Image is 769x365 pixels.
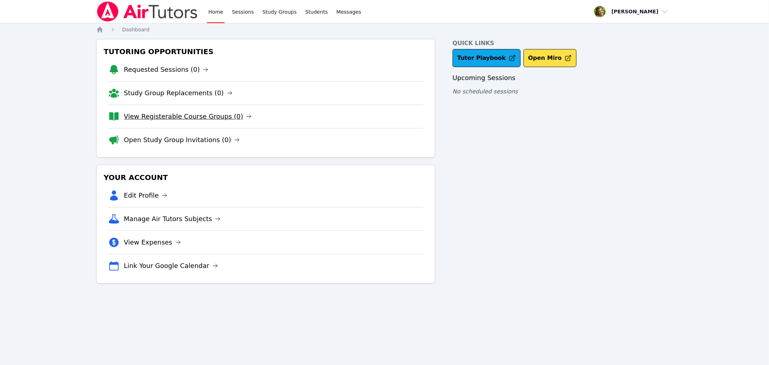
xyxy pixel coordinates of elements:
span: Messages [336,8,361,16]
h3: Tutoring Opportunities [102,45,429,58]
span: No scheduled sessions [452,88,518,95]
nav: Breadcrumb [96,26,673,33]
h3: Your Account [102,171,429,184]
a: Manage Air Tutors Subjects [124,214,221,224]
a: View Registerable Course Groups (0) [124,111,252,122]
a: Link Your Google Calendar [124,261,218,271]
img: Air Tutors [96,1,198,22]
a: Tutor Playbook [452,49,521,67]
span: Dashboard [122,27,150,32]
button: Open Miro [523,49,576,67]
h3: Upcoming Sessions [452,73,673,83]
a: Study Group Replacements (0) [124,88,233,98]
a: Edit Profile [124,190,168,201]
a: Requested Sessions (0) [124,65,209,75]
a: View Expenses [124,237,181,247]
h4: Quick Links [452,39,673,48]
a: Open Study Group Invitations (0) [124,135,240,145]
a: Dashboard [122,26,150,33]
